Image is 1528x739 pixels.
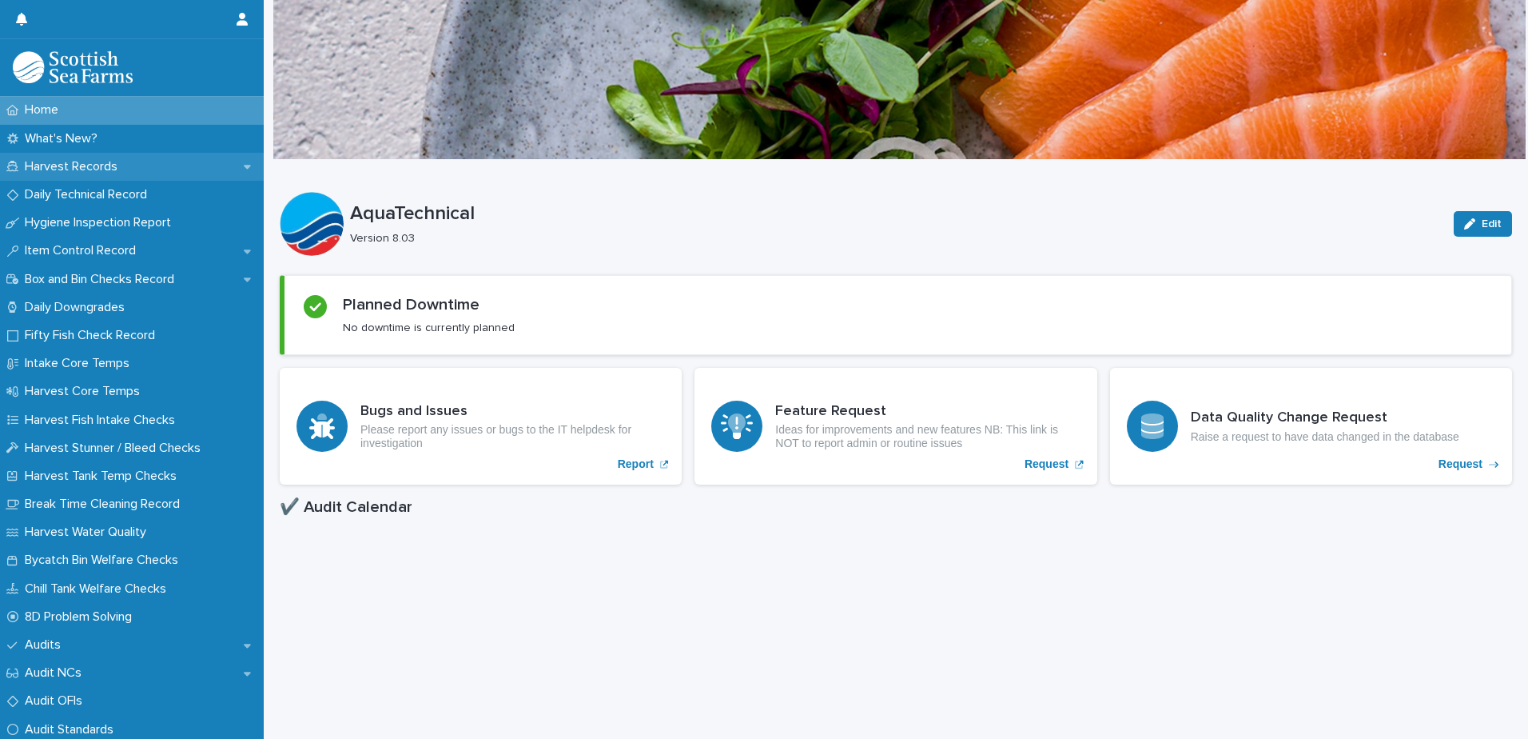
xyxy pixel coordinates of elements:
[1110,368,1512,485] a: Request
[775,403,1080,421] h3: Feature Request
[343,295,479,314] h2: Planned Downtime
[18,215,184,230] p: Hygiene Inspection Report
[1454,211,1512,237] button: Edit
[18,609,145,625] p: 8D Problem Solving
[18,300,137,315] p: Daily Downgrades
[18,722,126,737] p: Audit Standards
[360,423,665,450] p: Please report any issues or bugs to the IT helpdesk for investigation
[18,413,188,428] p: Harvest Fish Intake Checks
[280,497,1512,517] h1: ✔️ Audit Calendar
[775,423,1080,450] p: Ideas for improvements and new features NB: This link is NOT to report admin or routine issues
[18,187,160,202] p: Daily Technical Record
[18,525,159,540] p: Harvest Water Quality
[18,131,110,146] p: What's New?
[694,368,1096,485] a: Request
[18,581,179,597] p: Chill Tank Welfare Checks
[343,321,515,335] p: No downtime is currently planned
[18,637,74,653] p: Audits
[1438,457,1482,471] p: Request
[618,457,654,471] p: Report
[1191,430,1459,444] p: Raise a request to have data changed in the database
[350,232,1434,246] p: Version 8.03
[18,159,130,174] p: Harvest Records
[18,272,187,287] p: Box and Bin Checks Record
[13,51,133,83] img: mMrefqRFQpe26GRNOUkG
[18,243,149,258] p: Item Control Record
[1191,409,1459,427] h3: Data Quality Change Request
[18,102,71,118] p: Home
[18,328,168,343] p: Fifty Fish Check Record
[18,693,95,709] p: Audit OFIs
[18,665,94,681] p: Audit NCs
[1482,218,1502,230] span: Edit
[280,368,682,485] a: Report
[18,497,193,512] p: Break Time Cleaning Record
[18,441,213,456] p: Harvest Stunner / Bleed Checks
[18,553,191,568] p: Bycatch Bin Welfare Checks
[350,202,1441,226] p: AquaTechnical
[18,469,189,484] p: Harvest Tank Temp Checks
[18,384,153,399] p: Harvest Core Temps
[1025,457,1068,471] p: Request
[360,403,665,421] h3: Bugs and Issues
[18,356,142,371] p: Intake Core Temps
